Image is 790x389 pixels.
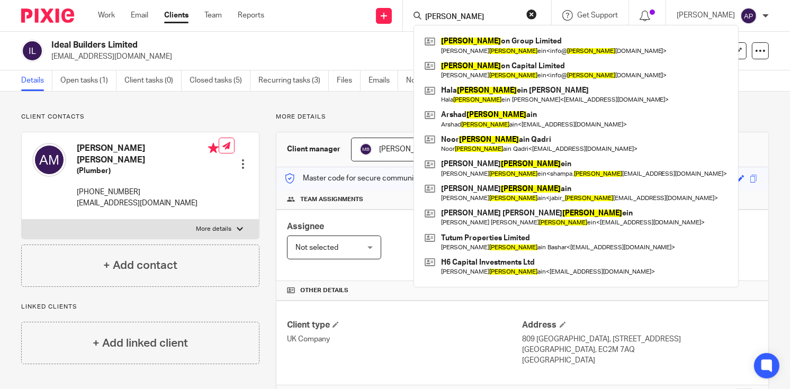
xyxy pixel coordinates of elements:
a: Closed tasks (5) [190,70,250,91]
img: svg%3E [360,143,372,156]
img: Pixie [21,8,74,23]
i: Primary [208,143,219,153]
p: More details [276,113,769,121]
a: Reports [238,10,264,21]
a: Open tasks (1) [60,70,116,91]
p: 809 [GEOGRAPHIC_DATA], [STREET_ADDRESS] [523,334,758,345]
a: Client tasks (0) [124,70,182,91]
a: Work [98,10,115,21]
a: Clients [164,10,188,21]
span: [PERSON_NAME] [379,146,437,153]
img: svg%3E [740,7,757,24]
a: Notes (1) [406,70,445,91]
a: Recurring tasks (3) [258,70,329,91]
h4: + Add contact [103,257,177,274]
p: Linked clients [21,303,259,311]
a: Email [131,10,148,21]
span: Get Support [577,12,618,19]
input: Search [424,13,519,22]
p: More details [196,225,231,233]
h4: Client type [287,320,522,331]
a: Details [21,70,52,91]
h4: + Add linked client [93,335,188,351]
p: [PHONE_NUMBER] [77,187,219,197]
a: Files [337,70,361,91]
p: [GEOGRAPHIC_DATA], EC2M 7AQ [523,345,758,355]
h2: Ideal Builders Limited [51,40,510,51]
h4: Address [523,320,758,331]
p: [GEOGRAPHIC_DATA] [523,355,758,366]
span: Not selected [295,244,338,251]
h4: [PERSON_NAME] [PERSON_NAME] [77,143,219,166]
p: Master code for secure communications and files [284,173,467,184]
a: Emails [369,70,398,91]
span: Other details [300,286,348,295]
p: [EMAIL_ADDRESS][DOMAIN_NAME] [77,198,219,209]
h3: Client manager [287,144,340,155]
img: svg%3E [21,40,43,62]
h5: (Plumber) [77,166,219,176]
p: Client contacts [21,113,259,121]
span: Assignee [287,222,324,231]
p: [PERSON_NAME] [677,10,735,21]
span: Team assignments [300,195,363,204]
p: [EMAIL_ADDRESS][DOMAIN_NAME] [51,51,625,62]
a: Team [204,10,222,21]
button: Clear [526,9,537,20]
img: svg%3E [32,143,66,177]
p: UK Company [287,334,522,345]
